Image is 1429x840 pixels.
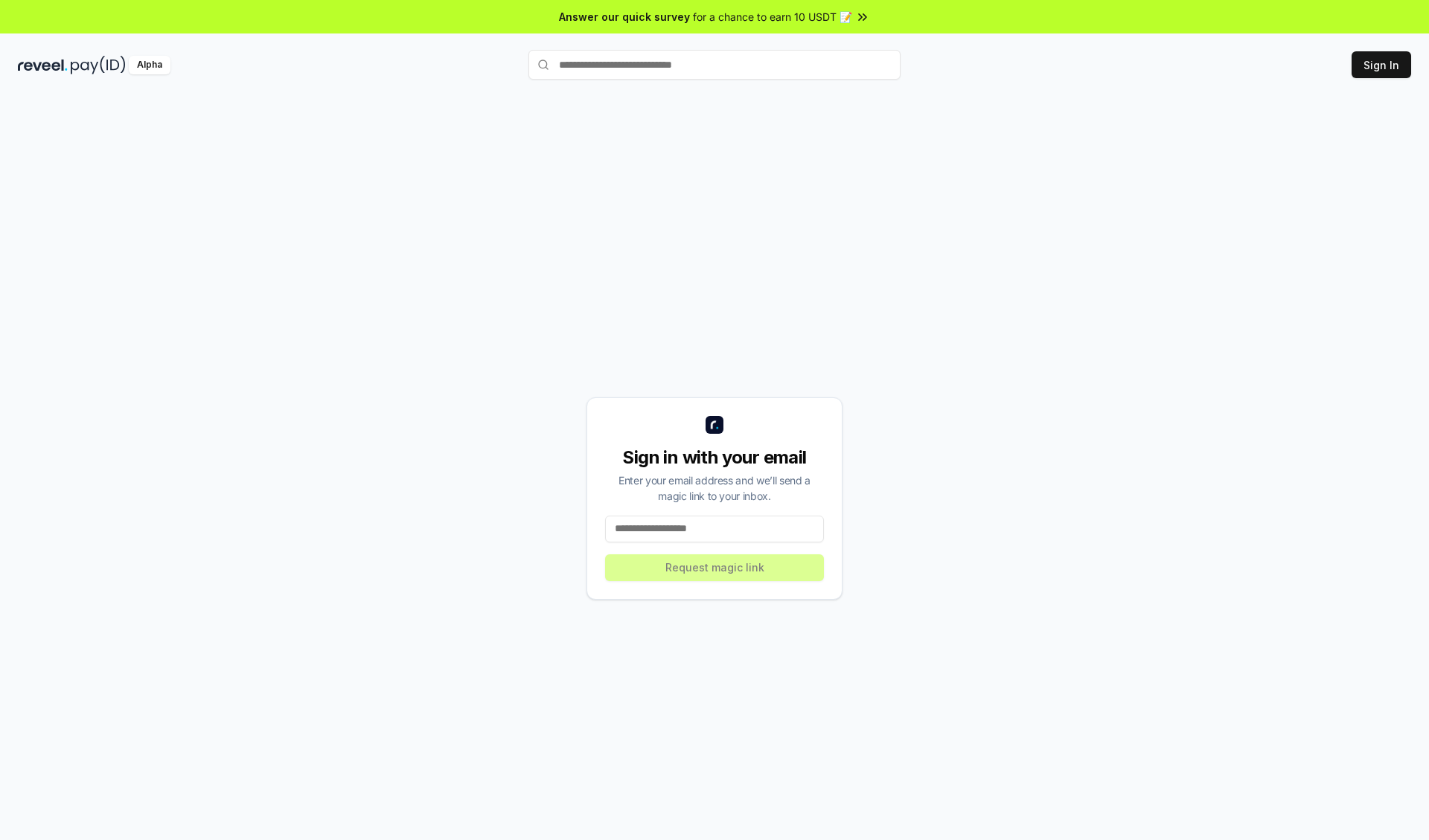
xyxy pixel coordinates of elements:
div: Enter your email address and we’ll send a magic link to your inbox. [605,472,824,504]
span: Answer our quick survey [559,9,690,25]
button: Sign In [1352,51,1411,78]
div: Sign in with your email [605,446,824,469]
img: reveel_dark [18,56,68,74]
img: logo_small [706,416,723,434]
span: for a chance to earn 10 USDT 📝 [693,9,852,25]
div: Alpha [129,56,170,74]
img: pay_id [71,56,126,74]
